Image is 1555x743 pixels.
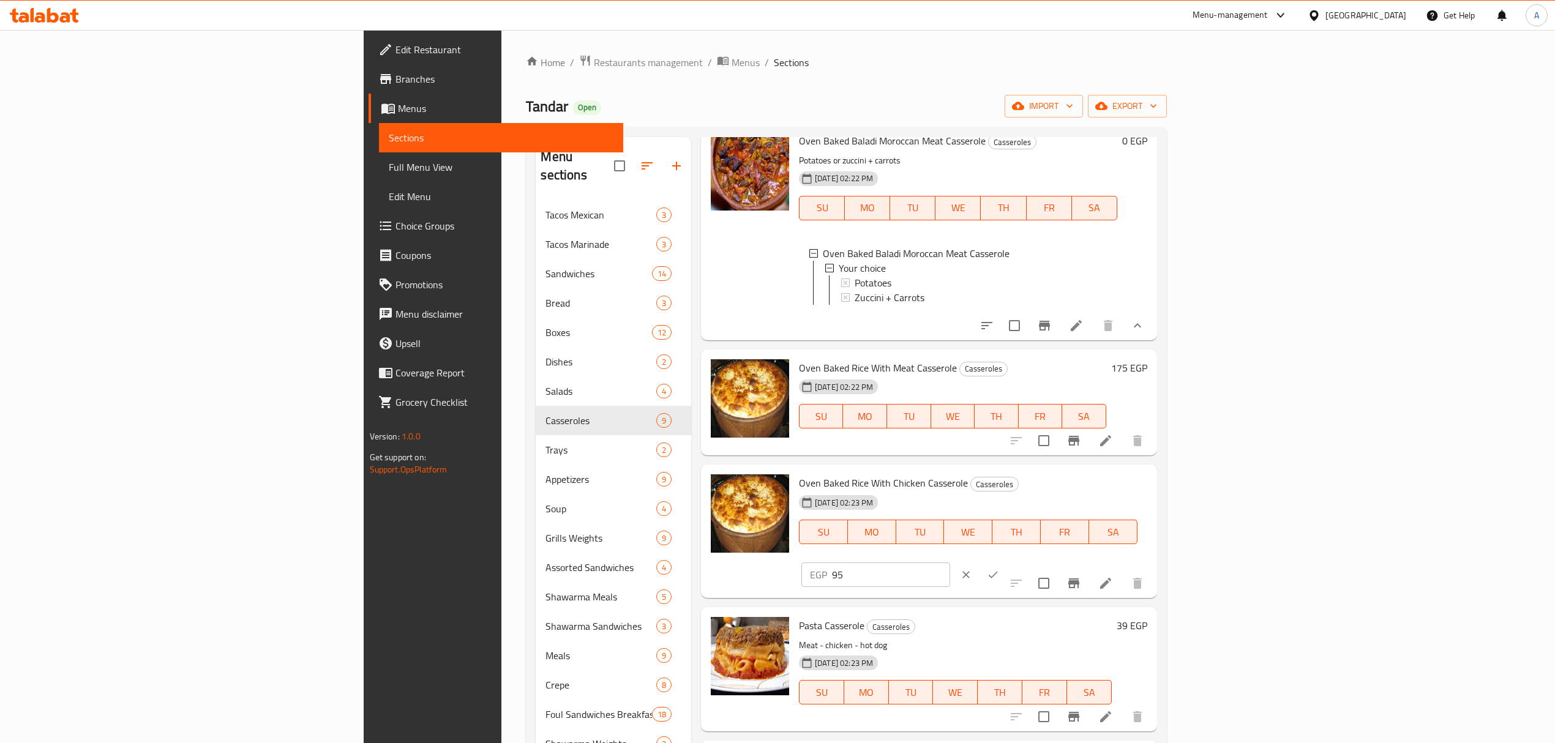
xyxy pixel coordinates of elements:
span: TH [980,408,1014,425]
span: 3 [657,621,671,632]
div: Sandwiches14 [536,259,691,288]
span: Version: [370,428,400,444]
div: Tacos Mexican3 [536,200,691,230]
span: 4 [657,562,671,573]
span: Menus [732,55,760,70]
button: delete [1123,702,1152,731]
span: 2 [657,444,671,456]
button: MO [848,520,896,544]
span: Oven Baked Baladi Moroccan Meat Casserole [799,132,986,150]
span: SU [804,408,838,425]
button: import [1005,95,1083,118]
div: Trays2 [536,435,691,465]
span: SA [1067,408,1101,425]
span: Get support on: [370,449,426,465]
button: SU [799,196,845,220]
span: Casseroles [960,362,1007,376]
span: Tacos Marinade [545,237,656,252]
button: SA [1067,680,1112,704]
button: FR [1041,520,1089,544]
span: Trays [545,442,656,457]
a: Full Menu View [379,152,623,182]
div: items [656,413,672,428]
span: 3 [657,209,671,221]
a: Choice Groups [369,211,623,241]
div: items [656,472,672,487]
h6: 39 EGP [1117,617,1147,634]
span: Potatoes [855,275,891,290]
a: Menus [717,54,760,70]
a: Promotions [369,270,623,299]
span: Zuccini + Carrots [855,290,924,305]
nav: breadcrumb [526,54,1166,70]
div: Crepe8 [536,670,691,700]
div: items [652,707,672,722]
a: Edit menu item [1098,433,1113,448]
div: Shawarma Sandwiches3 [536,611,691,641]
span: 9 [657,650,671,662]
span: [DATE] 02:23 PM [810,657,878,669]
span: Sections [389,130,613,145]
a: Support.OpsPlatform [370,461,448,477]
div: Salads4 [536,376,691,406]
a: Edit menu item [1098,709,1113,724]
span: Menu disclaimer [395,307,613,321]
div: Menu-management [1193,8,1268,23]
p: Meat - chicken - hot dog [799,638,1112,653]
button: Branch-specific-item [1059,569,1088,598]
span: MO [853,523,891,541]
div: items [656,678,672,692]
span: 9 [657,415,671,427]
span: Coverage Report [395,365,613,380]
div: items [656,237,672,252]
span: Grills Weights [545,531,656,545]
button: TU [890,196,935,220]
div: items [656,384,672,398]
div: Dishes2 [536,347,691,376]
span: 3 [657,297,671,309]
span: 5 [657,591,671,603]
span: [DATE] 02:23 PM [810,497,878,509]
span: [DATE] 02:22 PM [810,381,878,393]
img: Oven Baked Baladi Moroccan Meat Casserole [711,132,789,211]
span: 14 [653,268,671,280]
a: Edit Restaurant [369,35,623,64]
span: Assorted Sandwiches [545,560,656,575]
p: Potatoes or zuccini + carrots [799,153,1117,168]
span: export [1098,99,1157,114]
span: Foul Sandwiches Breakfast [545,707,651,722]
button: sort-choices [972,311,1002,340]
span: MO [848,408,882,425]
span: Meals [545,648,656,663]
span: MO [849,684,884,701]
button: MO [844,680,889,704]
div: Bread [545,296,656,310]
span: Tacos Mexican [545,207,656,222]
button: SA [1062,404,1106,428]
button: TU [896,520,945,544]
span: FR [1027,684,1062,701]
button: TH [978,680,1022,704]
span: Oven Baked Baladi Moroccan Meat Casserole [823,246,1010,261]
span: Soup [545,501,656,516]
span: Menus [398,101,613,116]
span: Casseroles [545,413,656,428]
div: items [652,266,672,281]
span: Shawarma Sandwiches [545,619,656,633]
button: TH [992,520,1041,544]
button: SA [1089,520,1137,544]
div: Foul Sandwiches Breakfast18 [536,700,691,729]
a: Sections [379,123,623,152]
span: Shawarma Meals [545,589,656,604]
button: TU [889,680,934,704]
button: FR [1019,404,1063,428]
button: clear [953,561,980,588]
div: Casseroles [959,362,1008,376]
span: TU [892,408,926,425]
div: Meals9 [536,641,691,670]
button: SU [799,520,848,544]
button: show more [1123,311,1152,340]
